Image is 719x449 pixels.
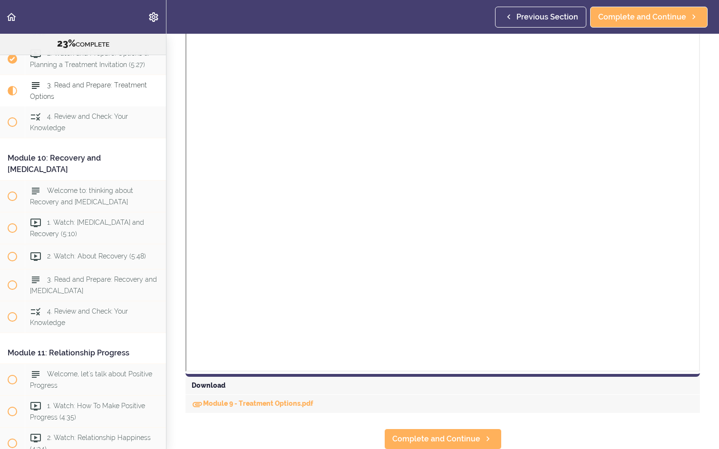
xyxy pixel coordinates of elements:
[30,187,133,205] span: Welcome to: thinking about Recovery and [MEDICAL_DATA]
[590,7,708,28] a: Complete and Continue
[192,400,313,407] a: DownloadModule 9 - Treatment Options.pdf
[185,377,700,395] div: Download
[30,81,147,100] span: 3. Read and Prepare: Treatment Options
[30,307,128,326] span: 4. Review and Check: Your Knowledge
[30,49,148,68] span: 2. Watch and Prepare: Options & Planning a Treatment Invitation (5:27)
[30,370,152,389] span: Welcome, let's talk about Positive Progress
[495,7,586,28] a: Previous Section
[392,433,480,445] span: Complete and Continue
[47,252,146,260] span: 2. Watch: About Recovery (5:48)
[30,402,145,420] span: 1. Watch: How To Make Positive Progress (4:35)
[516,11,578,23] span: Previous Section
[30,276,157,294] span: 3. Read and Prepare: Recovery and [MEDICAL_DATA]
[12,38,154,50] div: COMPLETE
[6,11,17,23] svg: Back to course curriculum
[57,38,76,49] span: 23%
[30,113,128,131] span: 4. Review and Check: Your Knowledge
[192,399,203,410] svg: Download
[148,11,159,23] svg: Settings Menu
[598,11,686,23] span: Complete and Continue
[30,219,144,237] span: 1. Watch: [MEDICAL_DATA] and Recovery (5:10)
